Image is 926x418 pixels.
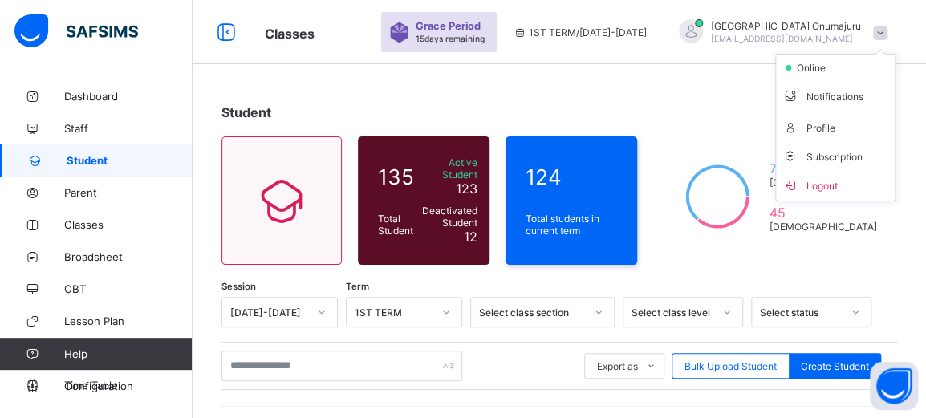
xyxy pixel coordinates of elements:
[870,362,918,410] button: Open asap
[776,169,895,201] li: dropdown-list-item-buttom-7
[770,221,877,233] span: [DEMOGRAPHIC_DATA]
[355,306,433,319] div: 1ST TERM
[221,104,271,120] span: Student
[64,347,192,360] span: Help
[776,143,895,169] li: dropdown-list-item-null-6
[389,22,409,43] img: sticker-purple.71386a28dfed39d6af7621340158ba97.svg
[711,20,861,32] span: [GEOGRAPHIC_DATA] Onumajuru
[526,164,617,189] span: 124
[760,306,842,319] div: Select status
[374,209,418,241] div: Total Student
[776,55,895,80] li: dropdown-list-item-null-2
[422,156,477,181] span: Active Student
[479,306,585,319] div: Select class section
[422,205,477,229] span: Deactivated Student
[64,218,193,231] span: Classes
[776,112,895,143] li: dropdown-list-item-text-4
[782,87,888,105] span: Notifications
[597,360,638,372] span: Export as
[684,360,777,372] span: Bulk Upload Student
[416,20,481,32] span: Grace Period
[64,282,193,295] span: CBT
[782,118,888,136] span: Profile
[378,164,414,189] span: 135
[67,154,193,167] span: Student
[526,213,617,237] span: Total students in current term
[64,315,193,327] span: Lesson Plan
[801,360,869,372] span: Create Student
[221,281,256,292] span: Session
[64,90,193,103] span: Dashboard
[782,176,888,194] span: Logout
[776,80,895,112] li: dropdown-list-item-text-3
[64,122,193,135] span: Staff
[346,281,369,292] span: Term
[230,306,308,319] div: [DATE]-[DATE]
[782,151,863,163] span: Subscription
[14,14,138,48] img: safsims
[770,160,877,177] span: 79
[64,379,192,392] span: Configuration
[456,181,477,197] span: 123
[663,19,896,46] div: FlorenceOnumajuru
[770,205,877,221] span: 45
[795,62,835,74] span: online
[416,34,485,43] span: 15 days remaining
[632,306,713,319] div: Select class level
[64,186,193,199] span: Parent
[265,26,315,42] span: Classes
[464,229,477,245] span: 12
[711,34,853,43] span: [EMAIL_ADDRESS][DOMAIN_NAME]
[770,177,877,189] span: [DEMOGRAPHIC_DATA]
[64,250,193,263] span: Broadsheet
[513,26,647,39] span: session/term information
